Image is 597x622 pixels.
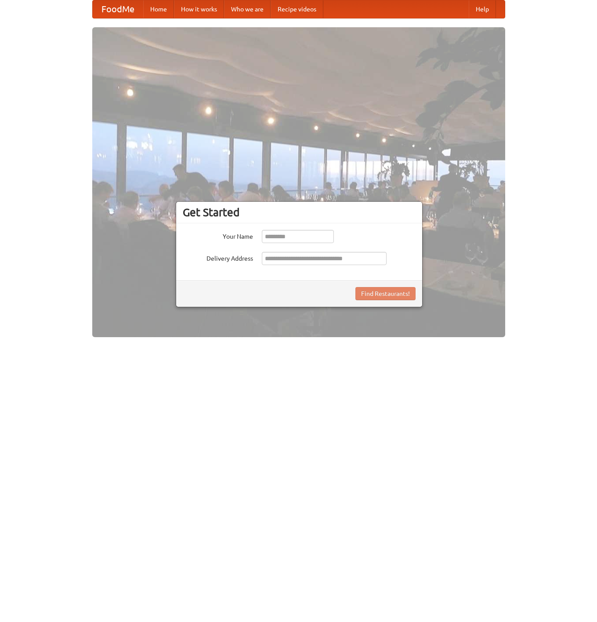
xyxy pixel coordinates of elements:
[224,0,271,18] a: Who we are
[174,0,224,18] a: How it works
[183,230,253,241] label: Your Name
[271,0,323,18] a: Recipe videos
[355,287,416,300] button: Find Restaurants!
[143,0,174,18] a: Home
[183,206,416,219] h3: Get Started
[93,0,143,18] a: FoodMe
[183,252,253,263] label: Delivery Address
[469,0,496,18] a: Help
